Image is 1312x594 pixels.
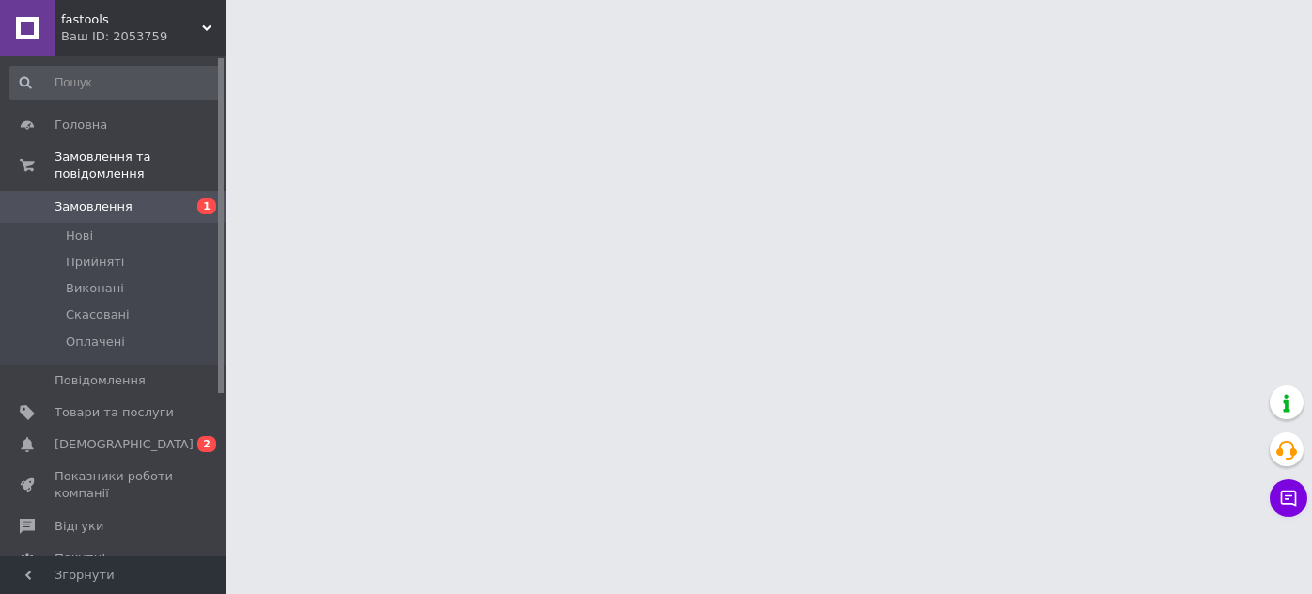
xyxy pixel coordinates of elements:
[61,11,202,28] span: fastools
[9,66,222,100] input: Пошук
[55,550,105,567] span: Покупці
[1270,479,1307,517] button: Чат з покупцем
[66,334,125,351] span: Оплачені
[55,198,133,215] span: Замовлення
[55,518,103,535] span: Відгуки
[55,468,174,502] span: Показники роботи компанії
[197,198,216,214] span: 1
[66,280,124,297] span: Виконані
[197,436,216,452] span: 2
[55,148,226,182] span: Замовлення та повідомлення
[66,227,93,244] span: Нові
[55,372,146,389] span: Повідомлення
[55,117,107,133] span: Головна
[61,28,226,45] div: Ваш ID: 2053759
[66,306,130,323] span: Скасовані
[55,436,194,453] span: [DEMOGRAPHIC_DATA]
[66,254,124,271] span: Прийняті
[55,404,174,421] span: Товари та послуги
